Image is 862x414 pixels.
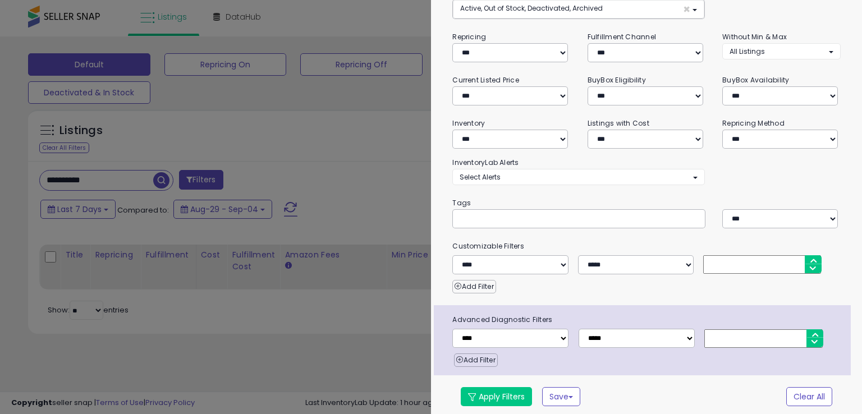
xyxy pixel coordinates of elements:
[460,3,603,13] span: Active, Out of Stock, Deactivated, Archived
[452,75,519,85] small: Current Listed Price
[452,32,486,42] small: Repricing
[683,3,690,15] span: ×
[722,75,789,85] small: BuyBox Availability
[461,387,532,406] button: Apply Filters
[452,169,704,185] button: Select Alerts
[444,314,850,326] span: Advanced Diagnostic Filters
[444,197,849,209] small: Tags
[722,32,787,42] small: Without Min & Max
[588,118,649,128] small: Listings with Cost
[460,172,501,182] span: Select Alerts
[454,353,497,367] button: Add Filter
[722,43,840,59] button: All Listings
[452,158,519,167] small: InventoryLab Alerts
[452,118,485,128] small: Inventory
[542,387,580,406] button: Save
[786,387,832,406] button: Clear All
[722,118,785,128] small: Repricing Method
[444,240,849,252] small: Customizable Filters
[730,47,765,56] span: All Listings
[452,280,496,293] button: Add Filter
[588,32,656,42] small: Fulfillment Channel
[588,75,646,85] small: BuyBox Eligibility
